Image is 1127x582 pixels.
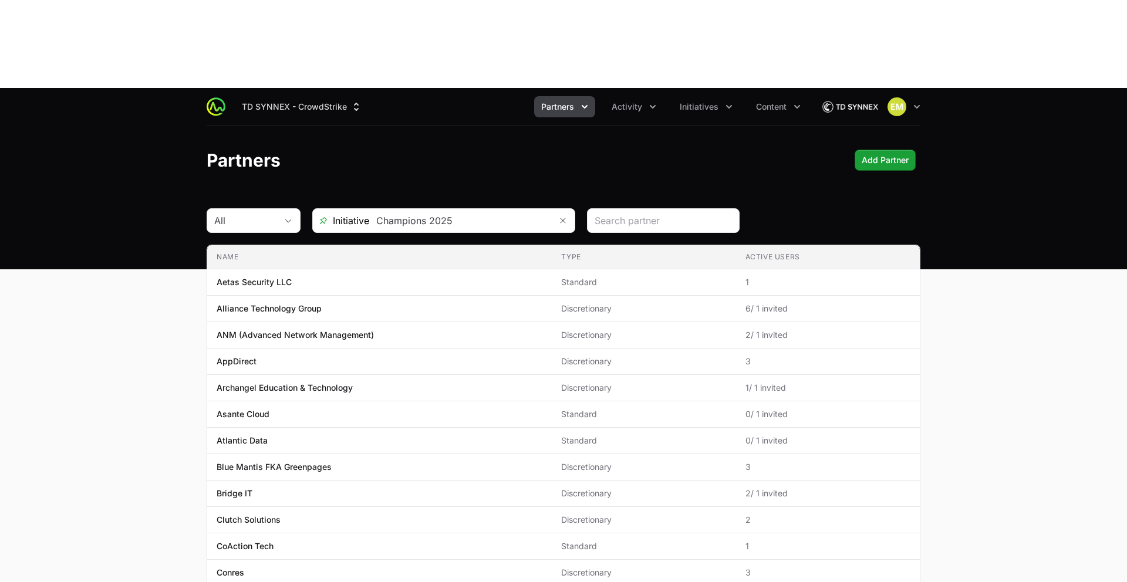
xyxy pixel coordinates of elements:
span: Discretionary [561,461,726,473]
input: Search initiatives [369,209,551,232]
button: TD SYNNEX - CrowdStrike [235,96,369,117]
p: ANM (Advanced Network Management) [217,329,374,341]
span: Initiative [313,214,369,228]
span: 1 / 1 invited [745,382,910,394]
span: Content [756,101,787,113]
span: Initiatives [680,101,718,113]
span: 1 [745,540,910,552]
div: Partners menu [534,96,595,117]
p: Blue Mantis FKA Greenpages [217,461,332,473]
span: 2 / 1 invited [745,329,910,341]
span: 2 / 1 invited [745,488,910,499]
div: All [214,214,276,228]
span: Discretionary [561,567,726,578]
p: CoAction Tech [217,540,274,552]
p: Atlantic Data [217,435,268,446]
img: ActivitySource [207,97,225,116]
th: Active Users [736,245,920,269]
div: Content menu [749,96,808,117]
span: 2 [745,514,910,526]
input: Search partner [595,214,732,228]
span: 3 [745,567,910,578]
button: Initiatives [673,96,740,117]
button: Add Partner [855,150,916,171]
p: Aetas Security LLC [217,276,292,288]
span: 3 [745,461,910,473]
p: AppDirect [217,356,257,367]
button: Remove [551,209,575,232]
th: Name [207,245,552,269]
p: Asante Cloud [217,408,269,420]
div: Activity menu [605,96,663,117]
span: 1 [745,276,910,288]
span: Standard [561,435,726,446]
p: Clutch Solutions [217,514,281,526]
span: 3 [745,356,910,367]
span: Discretionary [561,356,726,367]
span: 0 / 1 invited [745,408,910,420]
span: Add Partner [862,153,909,167]
span: Standard [561,276,726,288]
span: Standard [561,540,726,552]
span: Discretionary [561,382,726,394]
span: Activity [612,101,642,113]
button: Partners [534,96,595,117]
span: Standard [561,408,726,420]
div: Main navigation [225,96,808,117]
h1: Partners [207,150,281,171]
div: Initiatives menu [673,96,740,117]
button: All [207,209,300,232]
p: Conres [217,567,244,578]
img: Eric Mingus [888,97,906,116]
span: 0 / 1 invited [745,435,910,446]
div: Supplier switch menu [235,96,369,117]
th: Type [552,245,735,269]
span: 6 / 1 invited [745,303,910,314]
p: Archangel Education & Technology [217,382,353,394]
span: Discretionary [561,329,726,341]
span: Discretionary [561,488,726,499]
span: Discretionary [561,514,726,526]
button: Content [749,96,808,117]
img: TD SYNNEX [822,95,878,119]
button: Activity [605,96,663,117]
p: Alliance Technology Group [217,303,322,314]
span: Discretionary [561,303,726,314]
p: Bridge IT [217,488,252,499]
div: Primary actions [855,150,916,171]
span: Partners [541,101,574,113]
